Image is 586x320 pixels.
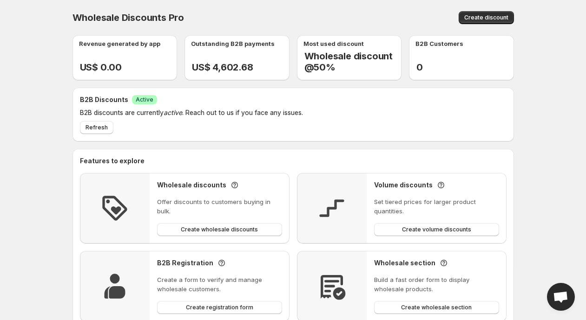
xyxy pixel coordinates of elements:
[303,39,364,48] p: Most used discount
[79,39,160,48] p: Revenue generated by app
[459,11,514,24] button: Create discount
[86,124,108,131] span: Refresh
[415,39,463,48] p: B2B Customers
[80,156,507,166] h2: Features to explore
[157,275,282,294] p: Create a form to verify and manage wholesale customers.
[317,271,347,301] img: Feature Icon
[157,258,213,268] h3: B2B Registration
[186,304,253,311] span: Create registration form
[191,39,275,48] p: Outstanding B2B payments
[374,301,499,314] button: Create wholesale section
[100,271,130,301] img: Feature Icon
[192,62,290,73] h2: US$ 4,602.68
[157,301,282,314] button: Create registration form
[374,180,433,190] h3: Volume discounts
[80,121,113,134] button: Refresh
[416,62,514,73] h2: 0
[164,109,182,116] em: active
[136,96,153,103] span: Active
[157,223,282,236] button: Create wholesale discounts
[157,180,226,190] h3: Wholesale discounts
[157,197,282,216] p: Offer discounts to customers buying in bulk.
[547,283,575,311] div: Open chat
[80,62,178,73] h2: US$ 0.00
[374,197,499,216] p: Set tiered prices for larger product quantities.
[374,258,435,268] h3: Wholesale section
[464,14,508,21] span: Create discount
[100,193,130,223] img: Feature Icon
[304,51,402,73] h2: Wholesale discount @50%
[374,223,499,236] button: Create volume discounts
[181,226,258,233] span: Create wholesale discounts
[401,304,472,311] span: Create wholesale section
[402,226,471,233] span: Create volume discounts
[72,12,184,23] span: Wholesale Discounts Pro
[80,108,451,117] p: B2B discounts are currently . Reach out to us if you face any issues.
[317,193,347,223] img: Feature Icon
[374,275,499,294] p: Build a fast order form to display wholesale products.
[80,95,128,104] h2: B2B Discounts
